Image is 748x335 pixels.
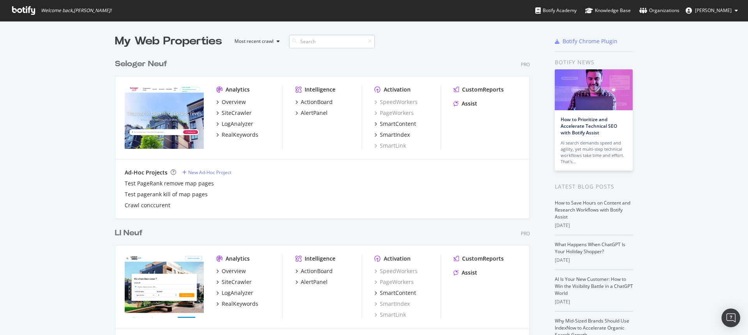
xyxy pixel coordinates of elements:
div: Ad-Hoc Projects [125,169,168,176]
div: Activation [384,255,411,263]
div: SmartContent [380,120,416,128]
div: Open Intercom Messenger [722,309,740,327]
div: Overview [222,267,246,275]
a: Assist [453,269,477,277]
div: RealKeywords [222,300,258,308]
div: Assist [462,100,477,108]
a: SiteCrawler [216,278,252,286]
a: Botify Chrome Plugin [555,37,617,45]
div: AI search demands speed and agility, yet multi-step technical workflows take time and effort. Tha... [561,140,627,165]
a: How to Prioritize and Accelerate Technical SEO with Botify Assist [561,116,617,136]
button: [PERSON_NAME] [679,4,744,17]
div: Most recent crawl [235,39,273,44]
img: neuf.logic-immo.com [125,255,204,318]
a: LogAnalyzer [216,120,253,128]
a: Overview [216,267,246,275]
a: PageWorkers [374,109,414,117]
div: Pro [521,230,530,237]
a: SmartIndex [374,131,410,139]
div: New Ad-Hoc Project [188,169,231,176]
a: New Ad-Hoc Project [182,169,231,176]
div: Botify news [555,58,633,67]
div: LI Neuf [115,227,143,239]
div: ActionBoard [301,98,333,106]
div: ActionBoard [301,267,333,275]
a: ActionBoard [295,267,333,275]
a: How to Save Hours on Content and Research Workflows with Botify Assist [555,199,630,220]
div: [DATE] [555,257,633,264]
div: SmartIndex [380,131,410,139]
a: CustomReports [453,255,504,263]
a: What Happens When ChatGPT Is Your Holiday Shopper? [555,241,625,255]
div: LogAnalyzer [222,120,253,128]
div: Activation [384,86,411,93]
div: Latest Blog Posts [555,182,633,191]
div: Organizations [639,7,679,14]
div: My Web Properties [115,33,222,49]
div: CustomReports [462,255,504,263]
a: SmartContent [374,289,416,297]
div: Intelligence [305,86,335,93]
img: selogerneuf.com [125,86,204,149]
a: ActionBoard [295,98,333,106]
a: SpeedWorkers [374,267,418,275]
a: Overview [216,98,246,106]
div: Botify Chrome Plugin [563,37,617,45]
a: AlertPanel [295,278,328,286]
div: Intelligence [305,255,335,263]
div: CustomReports [462,86,504,93]
div: SiteCrawler [222,278,252,286]
div: RealKeywords [222,131,258,139]
a: SmartIndex [374,300,410,308]
a: SmartContent [374,120,416,128]
a: AI Is Your New Customer: How to Win the Visibility Battle in a ChatGPT World [555,276,633,296]
div: Botify Academy [535,7,577,14]
div: LogAnalyzer [222,289,253,297]
a: Assist [453,100,477,108]
span: Welcome back, [PERSON_NAME] ! [41,7,111,14]
div: Analytics [226,255,250,263]
a: RealKeywords [216,131,258,139]
div: Seloger Neuf [115,58,167,70]
div: SmartContent [380,289,416,297]
a: SpeedWorkers [374,98,418,106]
a: AlertPanel [295,109,328,117]
a: SiteCrawler [216,109,252,117]
a: Seloger Neuf [115,58,170,70]
a: Crawl conccurent [125,201,170,209]
a: LI Neuf [115,227,146,239]
div: [DATE] [555,222,633,229]
a: Test PageRank remove map pages [125,180,214,187]
div: [DATE] [555,298,633,305]
span: Kruse Andreas [695,7,732,14]
div: Knowledge Base [585,7,631,14]
div: AlertPanel [301,109,328,117]
a: Test pagerank kill of map pages [125,190,208,198]
div: Assist [462,269,477,277]
a: CustomReports [453,86,504,93]
a: SmartLink [374,142,406,150]
a: LogAnalyzer [216,289,253,297]
a: RealKeywords [216,300,258,308]
button: Most recent crawl [228,35,283,48]
img: How to Prioritize and Accelerate Technical SEO with Botify Assist [555,69,633,110]
input: Search [289,35,375,48]
div: Pro [521,61,530,68]
a: SmartLink [374,311,406,319]
div: Analytics [226,86,250,93]
a: PageWorkers [374,278,414,286]
div: SiteCrawler [222,109,252,117]
div: AlertPanel [301,278,328,286]
div: Overview [222,98,246,106]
